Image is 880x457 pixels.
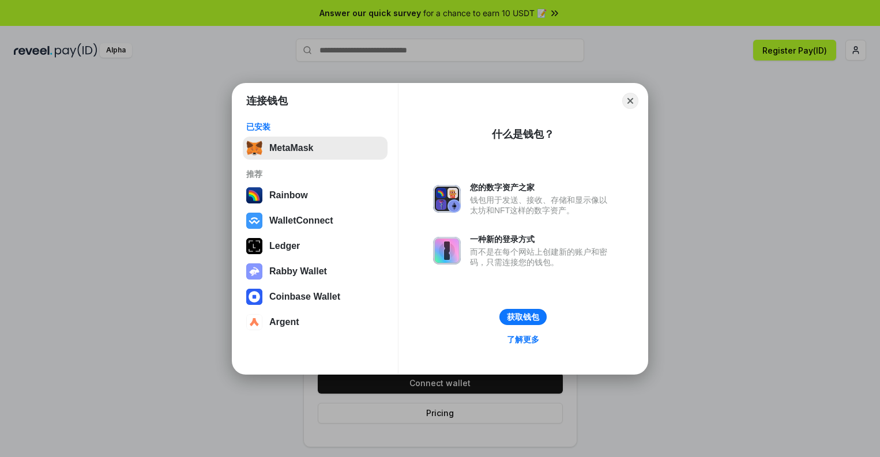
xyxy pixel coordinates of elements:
div: 钱包用于发送、接收、存储和显示像以太坊和NFT这样的数字资产。 [470,195,613,216]
img: svg+xml,%3Csvg%20xmlns%3D%22http%3A%2F%2Fwww.w3.org%2F2000%2Fsvg%22%20fill%3D%22none%22%20viewBox... [433,185,461,213]
button: MetaMask [243,137,388,160]
button: Rainbow [243,184,388,207]
div: 而不是在每个网站上创建新的账户和密码，只需连接您的钱包。 [470,247,613,267]
div: 推荐 [246,169,384,179]
div: WalletConnect [269,216,333,226]
div: 什么是钱包？ [492,127,554,141]
img: svg+xml,%3Csvg%20width%3D%2228%22%20height%3D%2228%22%20viewBox%3D%220%200%2028%2028%22%20fill%3D... [246,289,262,305]
a: 了解更多 [500,332,546,347]
div: 已安装 [246,122,384,132]
button: 获取钱包 [499,309,547,325]
div: MetaMask [269,143,313,153]
div: 您的数字资产之家 [470,182,613,192]
img: svg+xml,%3Csvg%20xmlns%3D%22http%3A%2F%2Fwww.w3.org%2F2000%2Fsvg%22%20fill%3D%22none%22%20viewBox... [246,263,262,280]
div: 了解更多 [507,334,539,345]
img: svg+xml,%3Csvg%20width%3D%2228%22%20height%3D%2228%22%20viewBox%3D%220%200%2028%2028%22%20fill%3D... [246,213,262,229]
img: svg+xml,%3Csvg%20width%3D%2228%22%20height%3D%2228%22%20viewBox%3D%220%200%2028%2028%22%20fill%3D... [246,314,262,330]
button: WalletConnect [243,209,388,232]
div: Rabby Wallet [269,266,327,277]
button: Ledger [243,235,388,258]
div: Argent [269,317,299,327]
button: Coinbase Wallet [243,285,388,308]
div: 获取钱包 [507,312,539,322]
div: Ledger [269,241,300,251]
button: Close [622,93,638,109]
button: Argent [243,311,388,334]
img: svg+xml,%3Csvg%20fill%3D%22none%22%20height%3D%2233%22%20viewBox%3D%220%200%2035%2033%22%20width%... [246,140,262,156]
img: svg+xml,%3Csvg%20xmlns%3D%22http%3A%2F%2Fwww.w3.org%2F2000%2Fsvg%22%20width%3D%2228%22%20height%3... [246,238,262,254]
div: Rainbow [269,190,308,201]
div: 一种新的登录方式 [470,234,613,244]
h1: 连接钱包 [246,94,288,108]
img: svg+xml,%3Csvg%20xmlns%3D%22http%3A%2F%2Fwww.w3.org%2F2000%2Fsvg%22%20fill%3D%22none%22%20viewBox... [433,237,461,265]
button: Rabby Wallet [243,260,388,283]
img: svg+xml,%3Csvg%20width%3D%22120%22%20height%3D%22120%22%20viewBox%3D%220%200%20120%20120%22%20fil... [246,187,262,203]
div: Coinbase Wallet [269,292,340,302]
